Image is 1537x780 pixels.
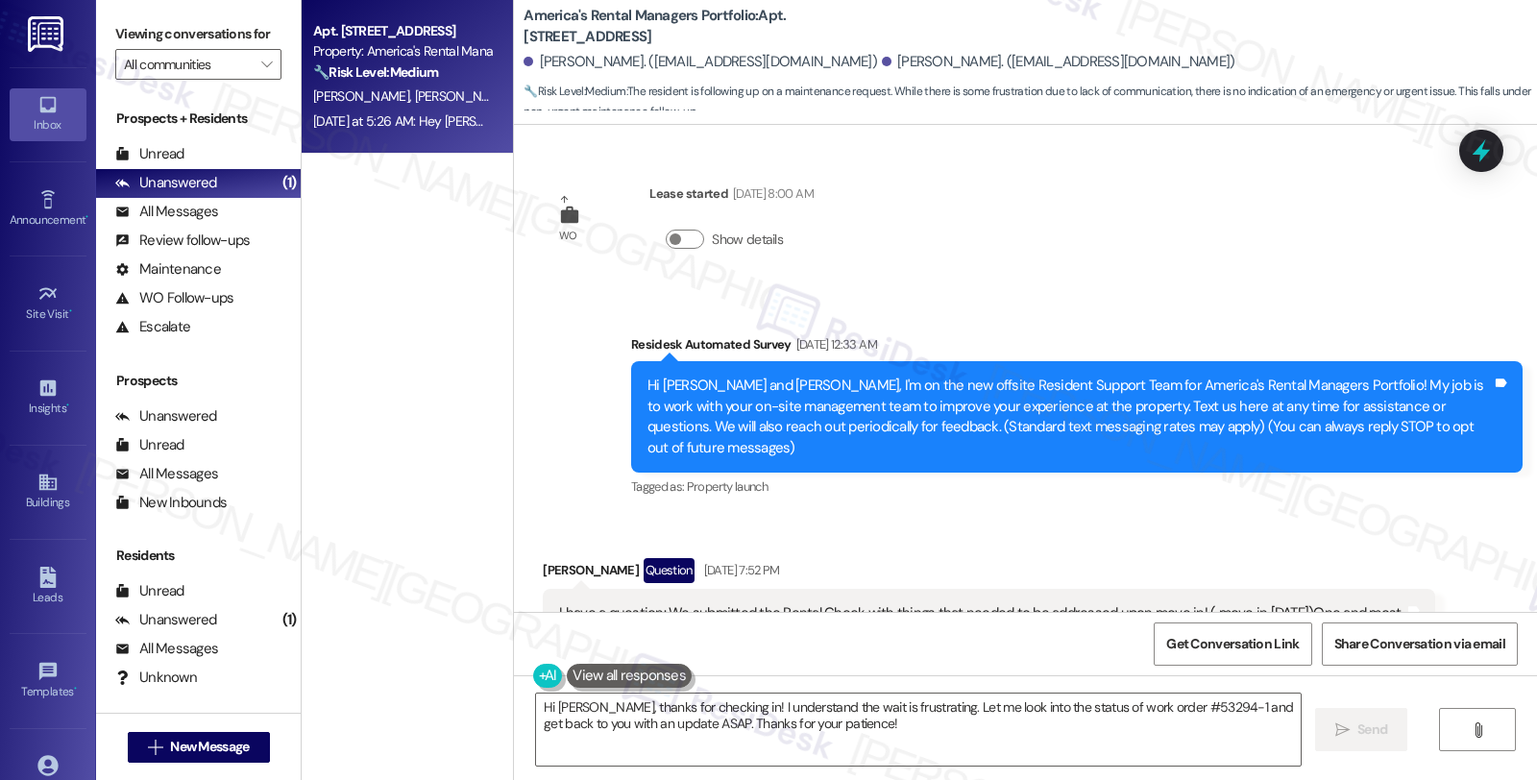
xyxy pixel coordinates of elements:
span: • [69,305,72,318]
strong: 🔧 Risk Level: Medium [313,63,438,81]
a: Templates • [10,655,86,707]
button: Send [1315,708,1408,751]
input: All communities [124,49,251,80]
div: [DATE] 7:52 PM [699,560,780,580]
div: Residents [96,546,301,566]
button: Get Conversation Link [1154,622,1311,666]
textarea: Hi [PERSON_NAME], thanks for checking in! I understand the wait is frustrating. Let me look into ... [536,694,1301,766]
strong: 🔧 Risk Level: Medium [524,84,625,99]
i:  [1335,722,1350,738]
div: Lease started [649,183,813,210]
div: (1) [278,605,302,635]
div: Escalate [115,317,190,337]
div: I have a question: We submitted the Rental Check with things that needed to be addressed upon mov... [559,603,1403,686]
a: Insights • [10,372,86,424]
img: ResiDesk Logo [28,16,67,52]
a: Leads [10,561,86,613]
span: Property launch [687,478,768,495]
span: Get Conversation Link [1166,634,1299,654]
span: [PERSON_NAME] [313,87,415,105]
span: • [66,399,69,412]
div: [DATE] 8:00 AM [728,183,814,204]
label: Show details [712,230,783,250]
div: Question [644,558,695,582]
span: : The resident is following up on a maintenance request. While there is some frustration due to l... [524,82,1537,123]
div: Residesk Automated Survey [631,334,1523,361]
div: Maintenance [115,259,221,280]
i:  [261,57,272,72]
div: WO [559,226,577,246]
i:  [1471,722,1485,738]
button: New Message [128,732,270,763]
a: Inbox [10,88,86,140]
i:  [148,740,162,755]
div: (1) [278,168,302,198]
div: [PERSON_NAME]. ([EMAIL_ADDRESS][DOMAIN_NAME]) [882,52,1235,72]
span: Share Conversation via email [1334,634,1505,654]
b: America's Rental Managers Portfolio: Apt. [STREET_ADDRESS] [524,6,908,47]
div: Unanswered [115,610,217,630]
div: [PERSON_NAME]. ([EMAIL_ADDRESS][DOMAIN_NAME]) [524,52,877,72]
div: Apt. [STREET_ADDRESS] [313,21,491,41]
div: New Inbounds [115,493,227,513]
a: Buildings [10,466,86,518]
div: Property: America's Rental Managers Portfolio [313,41,491,61]
span: • [85,210,88,224]
span: New Message [170,737,249,757]
div: [DATE] at 5:26 AM: Hey [PERSON_NAME] and [PERSON_NAME], we appreciate your text! We'll be back at... [313,112,1303,130]
div: Prospects + Residents [96,109,301,129]
div: Prospects [96,371,301,391]
div: [DATE] 12:33 AM [792,334,877,354]
label: Viewing conversations for [115,19,281,49]
button: Share Conversation via email [1322,622,1518,666]
div: All Messages [115,464,218,484]
div: Unread [115,581,184,601]
div: Unread [115,144,184,164]
div: Unanswered [115,173,217,193]
div: Hi [PERSON_NAME] and [PERSON_NAME], I'm on the new offsite Resident Support Team for America's Re... [647,376,1492,458]
div: All Messages [115,639,218,659]
span: Send [1357,719,1387,740]
div: Unread [115,435,184,455]
div: Unanswered [115,406,217,427]
div: Unknown [115,668,197,688]
div: All Messages [115,202,218,222]
span: [PERSON_NAME] [415,87,511,105]
div: Tagged as: [631,473,1523,500]
a: Site Visit • [10,278,86,329]
div: WO Follow-ups [115,288,233,308]
div: [PERSON_NAME] [543,558,1434,589]
div: Review follow-ups [115,231,250,251]
span: • [74,682,77,695]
